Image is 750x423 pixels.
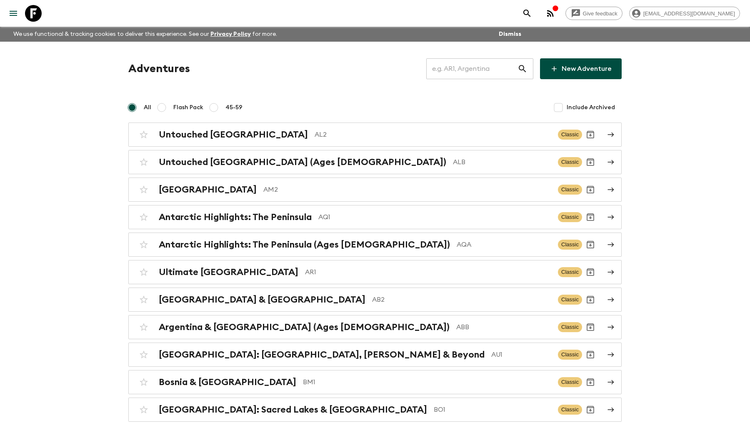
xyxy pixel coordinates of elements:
button: Archive [582,401,599,418]
h1: Adventures [128,60,190,77]
button: Archive [582,154,599,170]
button: Archive [582,374,599,390]
span: [EMAIL_ADDRESS][DOMAIN_NAME] [639,10,740,17]
span: All [144,103,151,112]
button: Archive [582,291,599,308]
span: Classic [558,322,582,332]
h2: Untouched [GEOGRAPHIC_DATA] (Ages [DEMOGRAPHIC_DATA]) [159,157,446,168]
span: 45-59 [225,103,242,112]
p: ALB [453,157,551,167]
button: Archive [582,319,599,335]
a: Untouched [GEOGRAPHIC_DATA] (Ages [DEMOGRAPHIC_DATA])ALBClassicArchive [128,150,622,174]
span: Classic [558,405,582,415]
span: Classic [558,185,582,195]
p: AM2 [263,185,551,195]
a: Antarctic Highlights: The Peninsula (Ages [DEMOGRAPHIC_DATA])AQAClassicArchive [128,233,622,257]
span: Classic [558,295,582,305]
h2: Ultimate [GEOGRAPHIC_DATA] [159,267,298,278]
span: Classic [558,377,582,387]
h2: [GEOGRAPHIC_DATA]: Sacred Lakes & [GEOGRAPHIC_DATA] [159,404,427,415]
h2: Antarctic Highlights: The Peninsula [159,212,312,223]
span: Give feedback [578,10,622,17]
span: Classic [558,212,582,222]
p: AB2 [372,295,551,305]
h2: Untouched [GEOGRAPHIC_DATA] [159,129,308,140]
h2: Bosnia & [GEOGRAPHIC_DATA] [159,377,296,388]
a: [GEOGRAPHIC_DATA] & [GEOGRAPHIC_DATA]AB2ClassicArchive [128,288,622,312]
p: AR1 [305,267,551,277]
h2: [GEOGRAPHIC_DATA] & [GEOGRAPHIC_DATA] [159,294,365,305]
span: Classic [558,350,582,360]
button: Archive [582,209,599,225]
button: search adventures [519,5,535,22]
a: [GEOGRAPHIC_DATA]AM2ClassicArchive [128,178,622,202]
p: AU1 [491,350,551,360]
span: Classic [558,157,582,167]
p: BM1 [303,377,551,387]
p: AQA [457,240,551,250]
a: Antarctic Highlights: The PeninsulaAQ1ClassicArchive [128,205,622,229]
button: Archive [582,181,599,198]
button: Archive [582,346,599,363]
h2: [GEOGRAPHIC_DATA]: [GEOGRAPHIC_DATA], [PERSON_NAME] & Beyond [159,349,485,360]
h2: Argentina & [GEOGRAPHIC_DATA] (Ages [DEMOGRAPHIC_DATA]) [159,322,450,333]
button: Archive [582,236,599,253]
span: Include Archived [567,103,615,112]
p: AL2 [315,130,551,140]
a: New Adventure [540,58,622,79]
span: Flash Pack [173,103,203,112]
p: AQ1 [318,212,551,222]
p: We use functional & tracking cookies to deliver this experience. See our for more. [10,27,280,42]
a: Bosnia & [GEOGRAPHIC_DATA]BM1ClassicArchive [128,370,622,394]
button: Archive [582,264,599,280]
a: Ultimate [GEOGRAPHIC_DATA]AR1ClassicArchive [128,260,622,284]
button: menu [5,5,22,22]
div: [EMAIL_ADDRESS][DOMAIN_NAME] [629,7,740,20]
input: e.g. AR1, Argentina [426,57,517,80]
a: Privacy Policy [210,31,251,37]
button: Dismiss [497,28,523,40]
h2: Antarctic Highlights: The Peninsula (Ages [DEMOGRAPHIC_DATA]) [159,239,450,250]
p: ABB [456,322,551,332]
a: Untouched [GEOGRAPHIC_DATA]AL2ClassicArchive [128,123,622,147]
h2: [GEOGRAPHIC_DATA] [159,184,257,195]
a: Give feedback [565,7,622,20]
span: Classic [558,130,582,140]
button: Archive [582,126,599,143]
a: Argentina & [GEOGRAPHIC_DATA] (Ages [DEMOGRAPHIC_DATA])ABBClassicArchive [128,315,622,339]
a: [GEOGRAPHIC_DATA]: Sacred Lakes & [GEOGRAPHIC_DATA]BO1ClassicArchive [128,398,622,422]
p: BO1 [434,405,551,415]
span: Classic [558,267,582,277]
a: [GEOGRAPHIC_DATA]: [GEOGRAPHIC_DATA], [PERSON_NAME] & BeyondAU1ClassicArchive [128,343,622,367]
span: Classic [558,240,582,250]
